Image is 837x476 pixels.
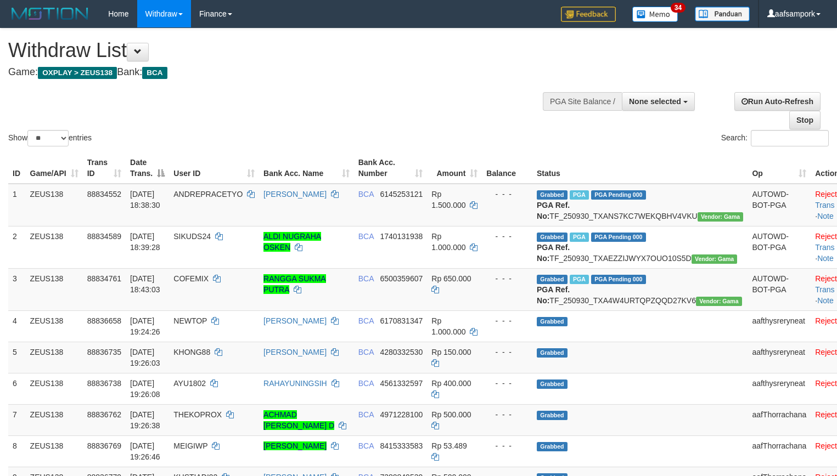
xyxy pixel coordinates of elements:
span: BCA [358,232,374,241]
div: - - - [486,231,528,242]
div: - - - [486,189,528,200]
span: [DATE] 18:39:28 [130,232,160,252]
th: ID [8,152,26,184]
span: 88836735 [87,348,121,356]
span: Copy 1740131938 to clipboard [380,232,423,241]
span: THEKOPROX [173,410,222,419]
span: Vendor URL: https://trx31.1velocity.biz [696,297,742,306]
span: Grabbed [537,442,568,451]
label: Show entries [8,130,92,146]
span: 88836738 [87,379,121,388]
span: KHONG88 [173,348,210,356]
div: - - - [486,409,528,420]
a: Reject [815,232,837,241]
span: 88836762 [87,410,121,419]
th: User ID: activate to sort column ascending [169,152,259,184]
span: BCA [358,316,374,325]
a: ACHMAD [PERSON_NAME] D [263,410,334,430]
td: AUTOWD-BOT-PGA [748,268,811,310]
td: AUTOWD-BOT-PGA [748,184,811,226]
a: Run Auto-Refresh [734,92,821,111]
span: [DATE] 18:43:03 [130,274,160,294]
span: 34 [671,3,686,13]
span: 88834552 [87,190,121,199]
span: [DATE] 19:26:38 [130,410,160,430]
h4: Game: Bank: [8,67,547,78]
span: [DATE] 19:26:03 [130,348,160,367]
img: Button%20Memo.svg [632,7,678,22]
span: PGA Pending [591,233,646,242]
td: aafthysreryneat [748,310,811,342]
a: [PERSON_NAME] [263,190,327,199]
span: [DATE] 19:26:08 [130,379,160,399]
span: COFEMIX [173,274,209,283]
span: Rp 53.489 [431,441,467,450]
a: ALDI NUGRAHA OSKEN [263,232,321,252]
td: 1 [8,184,26,226]
span: 88836769 [87,441,121,450]
span: BCA [358,190,374,199]
span: [DATE] 19:26:46 [130,441,160,461]
th: Game/API: activate to sort column ascending [26,152,83,184]
span: Grabbed [537,275,568,284]
td: ZEUS138 [26,268,83,310]
a: Reject [815,316,837,325]
a: [PERSON_NAME] [263,348,327,356]
td: ZEUS138 [26,342,83,373]
a: [PERSON_NAME] [263,316,327,325]
span: Copy 6145253121 to clipboard [380,190,423,199]
span: [DATE] 19:24:26 [130,316,160,336]
td: ZEUS138 [26,373,83,404]
td: 5 [8,342,26,373]
th: Bank Acc. Name: activate to sort column ascending [259,152,354,184]
span: BCA [358,379,374,388]
a: Reject [815,190,837,199]
span: None selected [629,97,681,106]
td: aafThorrachana [748,404,811,435]
td: 3 [8,268,26,310]
span: SIKUDS24 [173,232,211,241]
td: ZEUS138 [26,310,83,342]
div: - - - [486,378,528,389]
input: Search: [751,130,829,146]
span: BCA [358,441,374,450]
span: BCA [358,348,374,356]
td: 6 [8,373,26,404]
span: Grabbed [537,411,568,420]
th: Amount: activate to sort column ascending [427,152,482,184]
button: None selected [622,92,695,111]
b: PGA Ref. No: [537,285,570,305]
td: ZEUS138 [26,226,83,268]
span: Grabbed [537,348,568,358]
span: 88834589 [87,232,121,241]
a: RAHAYUNINGSIH [263,379,327,388]
span: Rp 650.000 [431,274,471,283]
img: Feedback.jpg [561,7,616,22]
span: Copy 6170831347 to clipboard [380,316,423,325]
a: Note [817,254,834,263]
label: Search: [721,130,829,146]
span: Vendor URL: https://trx31.1velocity.biz [698,212,744,222]
span: PGA Pending [591,275,646,284]
th: Date Trans.: activate to sort column descending [126,152,169,184]
td: TF_250930_TXANS7KC7WEKQBHV4VKU [532,184,748,226]
b: PGA Ref. No: [537,243,570,263]
div: PGA Site Balance / [543,92,622,111]
a: Reject [815,441,837,450]
td: aafThorrachana [748,435,811,467]
span: AYU1802 [173,379,206,388]
th: Op: activate to sort column ascending [748,152,811,184]
span: OXPLAY > ZEUS138 [38,67,117,79]
span: Rp 1.000.000 [431,232,465,252]
span: Rp 400.000 [431,379,471,388]
a: Reject [815,410,837,419]
a: RANGGA SUKMA PUTRA [263,274,326,294]
th: Balance [482,152,532,184]
td: 8 [8,435,26,467]
span: Marked by aafsolysreylen [570,190,589,200]
td: ZEUS138 [26,435,83,467]
b: PGA Ref. No: [537,201,570,220]
span: Grabbed [537,233,568,242]
h1: Withdraw List [8,39,547,61]
span: 88834761 [87,274,121,283]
